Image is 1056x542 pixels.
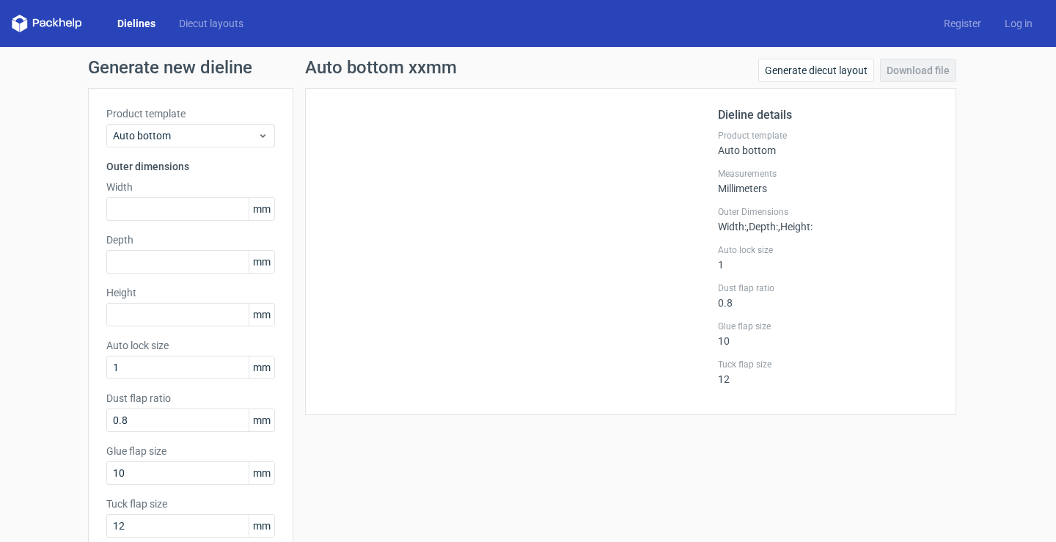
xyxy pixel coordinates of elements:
a: Dielines [106,16,167,31]
label: Tuck flap size [106,497,275,511]
div: Millimeters [718,168,938,194]
label: Glue flap size [106,444,275,458]
div: 1 [718,244,938,271]
span: mm [249,515,274,537]
span: mm [249,409,274,431]
span: , Depth : [747,221,778,232]
span: mm [249,304,274,326]
label: Height [106,285,275,300]
label: Width [106,180,275,194]
div: 10 [718,321,938,347]
span: , Height : [778,221,813,232]
label: Auto lock size [718,244,938,256]
label: Product template [106,106,275,121]
a: Generate diecut layout [758,59,874,82]
div: 12 [718,359,938,385]
span: Width : [718,221,747,232]
label: Tuck flap size [718,359,938,370]
label: Depth [106,232,275,247]
span: mm [249,251,274,273]
span: Auto bottom [113,128,257,143]
h3: Outer dimensions [106,159,275,174]
label: Glue flap size [718,321,938,332]
label: Dust flap ratio [718,282,938,294]
h1: Auto bottom xxmm [305,59,457,76]
span: mm [249,198,274,220]
label: Dust flap ratio [106,391,275,406]
h2: Dieline details [718,106,938,124]
span: mm [249,356,274,378]
div: Auto bottom [718,130,938,156]
span: mm [249,462,274,484]
label: Product template [718,130,938,142]
a: Diecut layouts [167,16,255,31]
div: 0.8 [718,282,938,309]
label: Outer Dimensions [718,206,938,218]
h1: Generate new dieline [88,59,968,76]
a: Register [932,16,993,31]
a: Log in [993,16,1044,31]
label: Auto lock size [106,338,275,353]
label: Measurements [718,168,938,180]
